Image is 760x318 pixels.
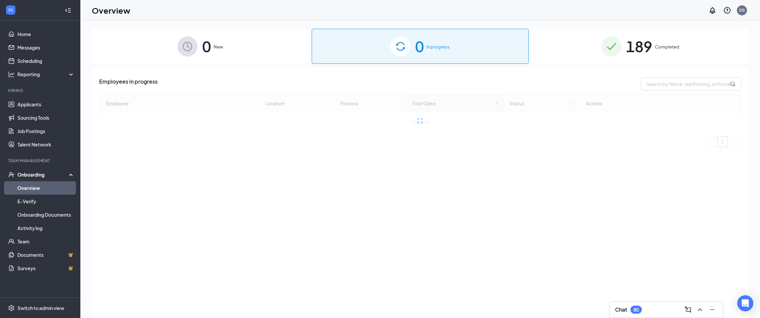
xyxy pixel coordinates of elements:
span: In progress [427,43,450,50]
a: Sourcing Tools [17,111,75,124]
a: Talent Network [17,138,75,151]
svg: Settings [8,305,15,311]
div: Switch to admin view [17,305,64,311]
svg: Notifications [708,6,716,14]
span: New [214,43,223,50]
div: Team Management [8,158,73,164]
button: ChevronUp [695,304,705,315]
h3: Chat [615,306,627,313]
h1: Overview [92,5,130,16]
div: Onboarding [17,171,69,178]
div: Open Intercom Messenger [737,295,753,311]
span: Completed [655,43,679,50]
span: Employees in progress [99,77,158,91]
a: Applicants [17,98,75,111]
svg: Minimize [708,306,716,314]
a: Onboarding Documents [17,208,75,221]
svg: Analysis [8,71,15,78]
svg: QuestionInfo [723,6,731,14]
a: Home [17,27,75,41]
input: Search by Name, Job Posting, or Process [641,77,741,91]
a: E-Verify [17,195,75,208]
div: 80 [633,307,639,313]
div: Hiring [8,88,73,93]
a: Overview [17,181,75,195]
svg: ChevronUp [696,306,704,314]
span: 189 [626,35,652,58]
a: Activity log [17,221,75,235]
svg: WorkstreamLogo [7,7,14,13]
div: DS [739,7,745,13]
a: SurveysCrown [17,261,75,275]
div: Reporting [17,71,75,78]
button: ComposeMessage [683,304,693,315]
svg: ComposeMessage [684,306,692,314]
button: Minimize [707,304,717,315]
a: DocumentsCrown [17,248,75,261]
span: 0 [415,35,424,58]
svg: Collapse [65,7,71,14]
svg: UserCheck [8,171,15,178]
a: Job Postings [17,124,75,138]
a: Team [17,235,75,248]
a: Messages [17,41,75,54]
span: 0 [202,35,211,58]
a: Scheduling [17,54,75,68]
